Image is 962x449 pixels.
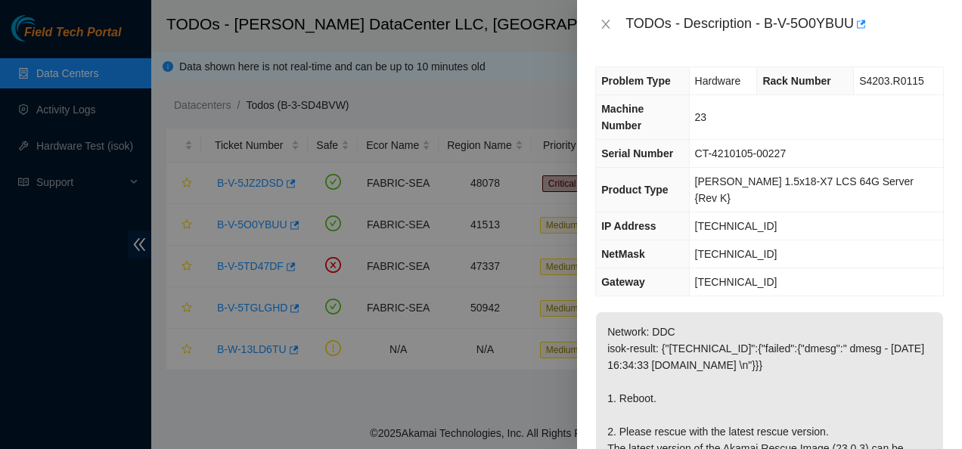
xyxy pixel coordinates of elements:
span: S4203.R0115 [859,75,924,87]
span: CT-4210105-00227 [695,147,787,159]
span: NetMask [601,248,645,260]
span: Serial Number [601,147,673,159]
span: 23 [695,111,707,123]
span: Rack Number [762,75,830,87]
button: Close [595,17,616,32]
span: [TECHNICAL_ID] [695,248,777,260]
span: Problem Type [601,75,671,87]
span: Hardware [695,75,741,87]
span: Gateway [601,276,645,288]
span: IP Address [601,220,656,232]
span: [TECHNICAL_ID] [695,276,777,288]
span: Product Type [601,184,668,196]
span: [PERSON_NAME] 1.5x18-X7 LCS 64G Server {Rev K} [695,175,914,204]
div: TODOs - Description - B-V-5O0YBUU [625,12,944,36]
span: Machine Number [601,103,644,132]
span: close [600,18,612,30]
span: [TECHNICAL_ID] [695,220,777,232]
